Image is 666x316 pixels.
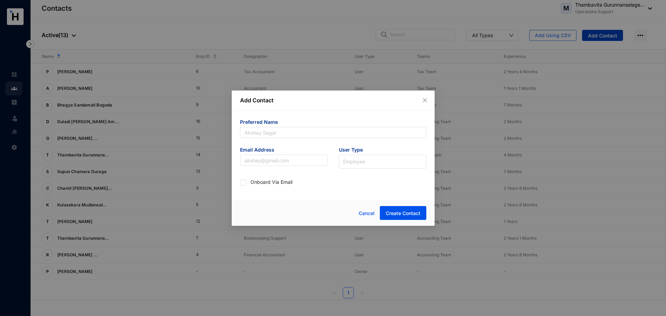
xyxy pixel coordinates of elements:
span: Create Contact [385,210,420,217]
button: Cancel [353,206,379,220]
input: akshay@gmail.com [240,155,328,166]
button: Create Contact [379,206,426,220]
span: close [422,97,428,103]
p: Add Contact [240,96,426,104]
button: Close [421,96,429,104]
span: Preferred Name [240,119,426,127]
span: Cancel [358,210,374,217]
p: Onboard Via Email [250,179,292,186]
span: User Type [339,146,426,155]
span: Email Address [240,146,328,155]
input: Akshay Segar [240,127,426,138]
